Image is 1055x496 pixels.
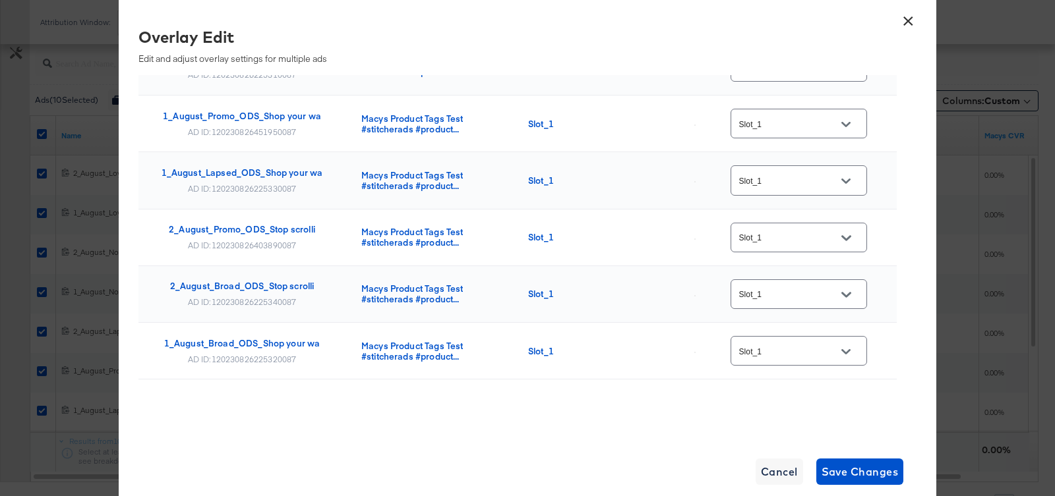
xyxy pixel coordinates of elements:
div: 2_August_Promo_ODS_Stop scrolli [169,224,315,234]
span: Save Changes [822,462,899,481]
div: Overlay Edit [138,26,887,48]
div: AD ID: 120230826451950087 [188,126,297,137]
button: × [896,6,920,30]
div: 1_August_Broad_ODS_Shop your wa [164,338,320,348]
div: Slot_1 [528,232,653,242]
div: AD ID: 120230826403890087 [188,240,297,250]
button: Open [836,342,856,362]
div: 1_August_Lapsed_ODS_Shop your wa [162,167,323,178]
div: 1_August_Promo_ODS_Shop your wa [163,111,321,121]
div: AD ID: 120230826225320087 [188,354,297,364]
div: Macys Product Tags Test #stitcherads #product... [361,341,502,362]
div: Macys Product Tags Test #stitcherads #product... [361,283,502,304]
div: Slot_1 [528,175,653,186]
div: Macys Product Tags Test #stitcherads #product... [361,227,502,248]
div: Macys Product Tags Test #stitcherads #product... [361,170,502,191]
div: Slot_1 [528,119,653,129]
button: Open [836,115,856,134]
button: Cancel [756,458,803,485]
div: AD ID: 120230826225340087 [188,296,297,307]
span: Cancel [761,462,798,481]
div: Slot_1 [528,289,653,299]
div: 2_August_Broad_ODS_Stop scrolli [170,281,315,291]
div: AD ID: 120230826225310087 [188,69,297,80]
div: Slot_1 [528,346,653,356]
div: AD ID: 120230826225330087 [188,183,297,194]
button: Open [836,171,856,191]
button: Save Changes [816,458,904,485]
div: Edit and adjust overlay settings for multiple ads [138,26,887,65]
button: Open [836,228,856,248]
div: Macys Product Tags Test #stitcherads #product... [361,113,502,134]
div: Macys Product Tags Test #stitcherads #product... [361,56,502,77]
button: Open [836,285,856,304]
